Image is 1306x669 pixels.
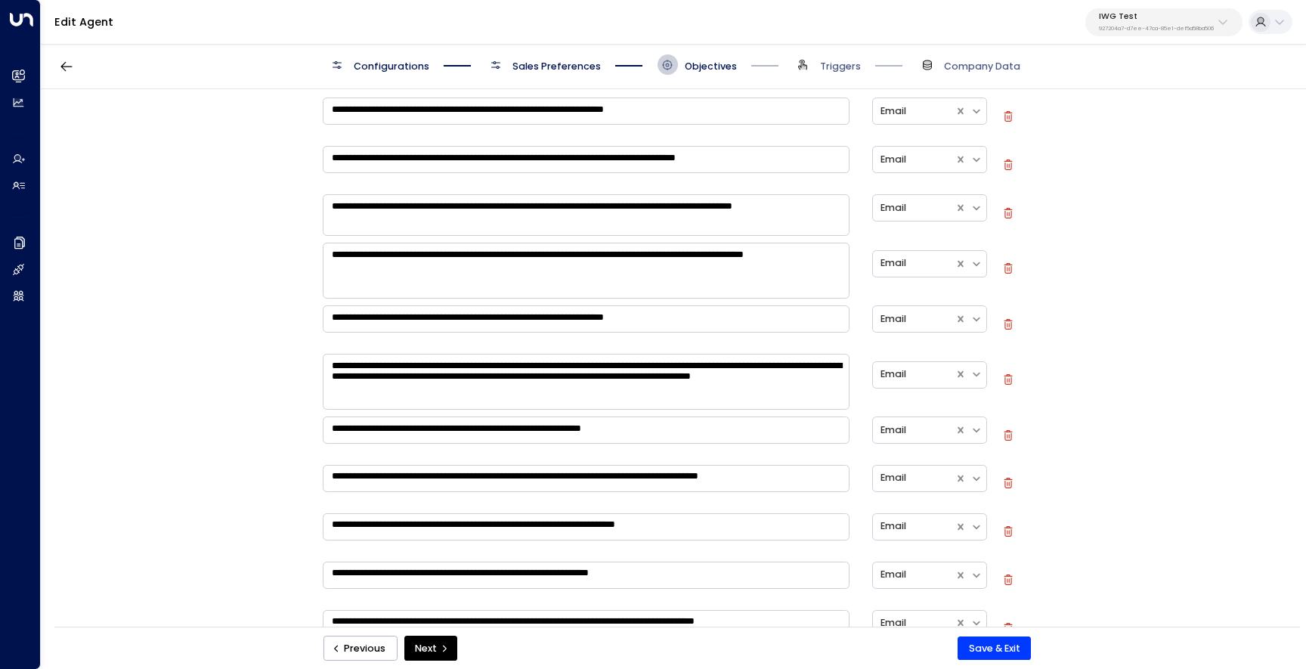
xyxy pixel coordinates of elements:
[1099,12,1214,21] p: IWG Test
[354,60,429,73] span: Configurations
[685,60,737,73] span: Objectives
[323,636,398,661] button: Previous
[944,60,1020,73] span: Company Data
[512,60,601,73] span: Sales Preferences
[1099,26,1214,32] p: 927204a7-d7ee-47ca-85e1-def5a58ba506
[820,60,861,73] span: Triggers
[958,636,1031,661] button: Save & Exit
[1085,8,1243,36] button: IWG Test927204a7-d7ee-47ca-85e1-def5a58ba506
[54,14,113,29] a: Edit Agent
[404,636,457,661] button: Next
